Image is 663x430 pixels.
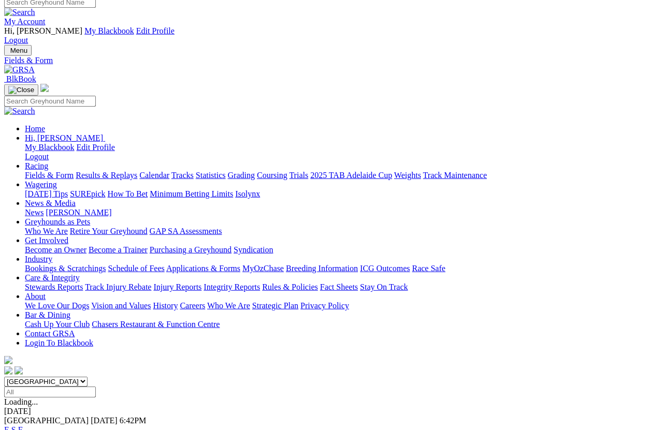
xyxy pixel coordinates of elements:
a: Racing [25,161,48,170]
img: Search [4,8,35,17]
a: Retire Your Greyhound [70,227,148,235]
img: logo-grsa-white.png [4,356,12,364]
a: Logout [4,36,28,45]
span: [GEOGRAPHIC_DATA] [4,416,89,425]
a: Bar & Dining [25,310,70,319]
img: logo-grsa-white.png [40,84,49,92]
input: Select date [4,387,96,397]
a: Hi, [PERSON_NAME] [25,134,105,142]
a: Results & Replays [76,171,137,180]
a: We Love Our Dogs [25,301,89,310]
a: My Blackbook [84,26,134,35]
span: BlkBook [6,75,36,83]
a: Wagering [25,180,57,189]
a: GAP SA Assessments [150,227,222,235]
a: Integrity Reports [204,283,260,291]
a: Home [25,124,45,133]
a: BlkBook [4,75,36,83]
a: Statistics [196,171,226,180]
a: Trials [289,171,308,180]
div: Care & Integrity [25,283,659,292]
a: Stay On Track [360,283,408,291]
a: Fields & Form [4,56,659,65]
a: Schedule of Fees [108,264,164,273]
button: Toggle navigation [4,45,32,56]
a: Coursing [257,171,287,180]
a: Rules & Policies [262,283,318,291]
a: Industry [25,255,52,263]
img: facebook.svg [4,366,12,375]
a: My Blackbook [25,143,75,152]
a: Syndication [234,245,273,254]
a: [DATE] Tips [25,189,68,198]
div: Hi, [PERSON_NAME] [25,143,659,161]
a: Applications & Forms [166,264,240,273]
a: Get Involved [25,236,68,245]
a: About [25,292,46,301]
a: [PERSON_NAME] [46,208,111,217]
a: Care & Integrity [25,273,80,282]
button: Toggle navigation [4,84,38,96]
a: Injury Reports [153,283,201,291]
a: Tracks [171,171,194,180]
a: Become an Owner [25,245,87,254]
a: News [25,208,44,217]
a: Breeding Information [286,264,358,273]
img: Search [4,107,35,116]
div: Get Involved [25,245,659,255]
div: Racing [25,171,659,180]
a: History [153,301,178,310]
a: Fact Sheets [320,283,358,291]
div: [DATE] [4,407,659,416]
a: How To Bet [108,189,148,198]
a: Strategic Plan [252,301,298,310]
a: Vision and Values [91,301,151,310]
a: Isolynx [235,189,260,198]
div: Wagering [25,189,659,199]
a: Who We Are [207,301,250,310]
div: Bar & Dining [25,320,659,329]
a: Weights [394,171,421,180]
a: My Account [4,17,46,26]
img: GRSA [4,65,35,75]
a: Race Safe [412,264,445,273]
a: News & Media [25,199,76,207]
span: Hi, [PERSON_NAME] [4,26,82,35]
img: Close [8,86,34,94]
a: Fields & Form [25,171,74,180]
a: Who We Are [25,227,68,235]
a: Logout [25,152,49,161]
div: My Account [4,26,659,45]
a: Grading [228,171,255,180]
a: Contact GRSA [25,329,75,338]
span: Hi, [PERSON_NAME] [25,134,103,142]
a: SUREpick [70,189,105,198]
a: Edit Profile [136,26,175,35]
a: Calendar [139,171,169,180]
div: About [25,301,659,310]
a: Track Maintenance [423,171,487,180]
div: Greyhounds as Pets [25,227,659,236]
a: Careers [180,301,205,310]
a: Track Injury Rebate [85,283,151,291]
span: [DATE] [91,416,118,425]
input: Search [4,96,96,107]
a: ICG Outcomes [360,264,410,273]
a: Stewards Reports [25,283,83,291]
span: 6:42PM [120,416,147,425]
img: twitter.svg [15,366,23,375]
div: News & Media [25,208,659,217]
span: Menu [10,47,27,54]
a: 2025 TAB Adelaide Cup [310,171,392,180]
a: Minimum Betting Limits [150,189,233,198]
a: Bookings & Scratchings [25,264,106,273]
a: Cash Up Your Club [25,320,90,329]
div: Industry [25,264,659,273]
span: Loading... [4,397,38,406]
a: Become a Trainer [89,245,148,254]
a: Login To Blackbook [25,338,93,347]
a: Edit Profile [77,143,115,152]
a: Purchasing a Greyhound [150,245,232,254]
a: Chasers Restaurant & Function Centre [92,320,220,329]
